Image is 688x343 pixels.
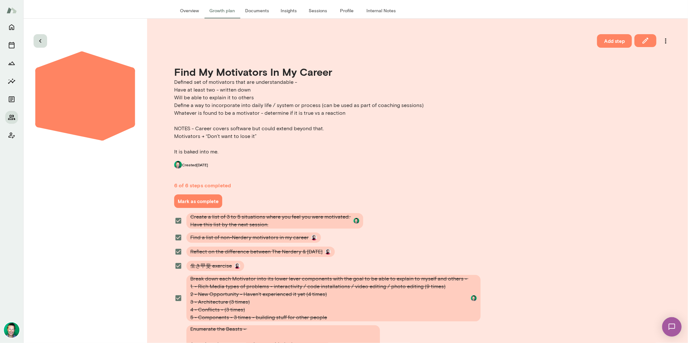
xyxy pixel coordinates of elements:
button: Insights [274,3,304,18]
img: Adam Ranfelt [325,249,331,255]
span: Create a list of 3 to 5 situations where you feel you were motivated. Have this list by the next ... [190,213,351,229]
span: Find a list of non-Nerdery motivators in my career [190,234,309,241]
img: Brian Lawrence [4,322,19,338]
img: Brian Lawrence [471,295,477,301]
h4: Find My Motivators In My Career [174,66,673,78]
img: Adam Ranfelt [234,263,240,269]
button: Growth Plan [5,57,18,70]
button: Internal Notes [362,3,401,18]
span: 生き甲斐 exercise [190,262,232,270]
img: Brian Lawrence [174,161,182,169]
h6: 6 of 6 steps completed [174,181,673,189]
button: Growth plan [204,3,240,18]
img: Mento [6,4,17,16]
button: Mark as complete [174,194,222,208]
button: Profile [333,3,362,18]
button: Overview [175,3,204,18]
button: Insights [5,75,18,88]
button: Documents [240,3,274,18]
button: Home [5,21,18,34]
button: Add step [597,34,632,48]
button: Sessions [5,39,18,52]
button: Sessions [304,3,333,18]
button: Members [5,111,18,124]
button: Client app [5,129,18,142]
span: Reflect on the difference between The Nerdery & [DATE] [190,248,323,256]
img: Brian Lawrence [354,218,359,224]
button: Documents [5,93,18,106]
p: Defined set of motivators that are understandable - Have at least two - written down Will be able... [174,78,673,156]
img: Adam Ranfelt [311,235,317,240]
span: Break down each Motivator into its lower lever components with the goal to be able to explain to ... [190,275,468,321]
span: Created [DATE] [182,162,208,167]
